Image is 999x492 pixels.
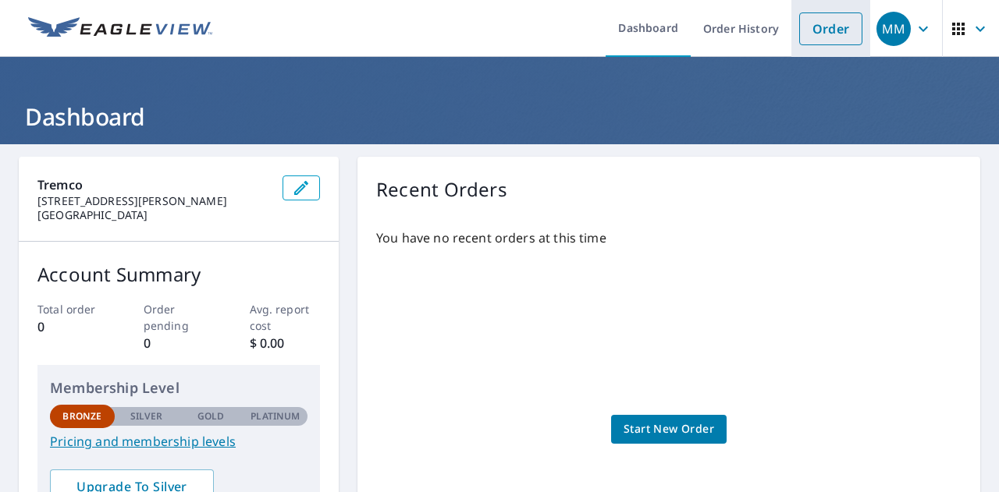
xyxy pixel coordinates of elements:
p: Gold [197,409,224,423]
p: $ 0.00 [250,334,321,352]
p: 0 [37,317,108,336]
p: Membership Level [50,377,308,398]
div: MM [876,12,911,46]
p: Account Summary [37,260,320,288]
p: 0 [144,334,215,352]
a: Pricing and membership levels [50,432,308,451]
p: Order pending [144,301,215,334]
p: [STREET_ADDRESS][PERSON_NAME] [37,194,270,208]
p: You have no recent orders at this time [376,228,962,247]
p: Recent Orders [376,175,507,204]
p: Silver [130,409,163,423]
span: Start New Order [624,419,714,439]
p: Tremco [37,175,270,194]
p: Total order [37,301,108,317]
p: Platinum [251,409,300,423]
p: [GEOGRAPHIC_DATA] [37,208,270,222]
p: Bronze [62,409,101,423]
p: Avg. report cost [250,301,321,334]
a: Order [799,12,862,45]
a: Start New Order [611,415,727,444]
h1: Dashboard [19,101,980,133]
img: EV Logo [28,17,212,41]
